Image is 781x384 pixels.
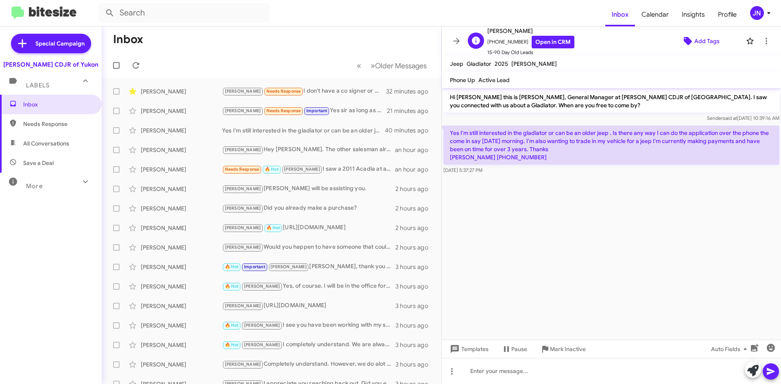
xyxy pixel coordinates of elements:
span: Needs Response [23,120,92,128]
div: [PERSON_NAME] [141,107,222,115]
span: [DATE] 5:37:27 PM [443,167,482,173]
span: Insights [675,3,711,26]
div: 40 minutes ago [386,126,435,135]
div: [PERSON_NAME] [141,321,222,330]
div: 2 hours ago [395,243,435,252]
button: Auto Fields [705,342,757,356]
span: [PERSON_NAME] [244,342,280,347]
span: [PHONE_NUMBER] [487,36,574,48]
span: Inbox [23,100,92,108]
a: Special Campaign [11,34,91,53]
button: Mark Inactive [534,342,592,356]
div: [PERSON_NAME] [141,204,222,213]
button: JN [743,6,772,20]
div: Hey [PERSON_NAME]. The other salesman already let me know we cant get anything done. Your offer o... [222,145,395,154]
nav: Page navigation example [352,57,432,74]
div: Yes sir as long as the miles are decent. [222,106,387,115]
span: [PERSON_NAME] [487,26,574,36]
span: [PERSON_NAME] [225,225,261,230]
div: [PERSON_NAME] [141,87,222,95]
span: Jeep [450,60,463,67]
a: Inbox [605,3,635,26]
span: Needs Response [266,108,301,113]
div: [PERSON_NAME] [141,165,222,174]
input: Search [98,3,269,23]
a: Calendar [635,3,675,26]
div: [PERSON_NAME] [141,146,222,154]
span: [PERSON_NAME] [225,206,261,211]
span: Sender [DATE] 10:39:16 AM [707,115,779,121]
span: Gladiator [467,60,491,67]
div: an hour ago [395,146,435,154]
button: Pause [495,342,534,356]
div: Would you happen to have someone that could cosign for you? [222,243,395,252]
div: I see you have been working with my salesman [PERSON_NAME] possibly interested in getting into a ... [222,321,395,330]
div: 2 hours ago [395,224,435,232]
div: Did you already make a purchase? [222,204,395,213]
div: [PERSON_NAME] will be assisting you. [222,184,395,193]
div: 2 hours ago [395,204,435,213]
div: [PERSON_NAME] [141,360,222,369]
span: said at [723,115,737,121]
div: [URL][DOMAIN_NAME] [222,223,395,232]
div: 3 hours ago [395,282,435,291]
div: [PERSON_NAME] [141,282,222,291]
button: Add Tags [659,34,742,48]
a: Open in CRM [532,36,574,48]
div: 2 hours ago [395,185,435,193]
span: All Conversations [23,139,69,148]
span: [PERSON_NAME] [225,147,261,152]
span: Needs Response [266,89,301,94]
span: 15-90 Day Old Leads [487,48,574,56]
span: Older Messages [375,61,427,70]
span: [PERSON_NAME] [511,60,557,67]
span: [PERSON_NAME] [225,245,261,250]
span: 🔥 Hot [225,264,239,269]
div: [PERSON_NAME] [141,185,222,193]
span: Needs Response [225,167,260,172]
div: I don't have a co signer or money down, and although I'm about to be caught up on my payments on ... [222,87,386,96]
span: [PERSON_NAME] [284,167,320,172]
span: Phone Up [450,76,475,84]
span: Important [244,264,265,269]
span: 🔥 Hot [225,342,239,347]
span: [PERSON_NAME] [244,284,280,289]
span: Add Tags [694,34,720,48]
span: Save a Deal [23,159,54,167]
span: 🔥 Hot [225,323,239,328]
div: 32 minutes ago [386,87,435,95]
div: Yes I'm still interested in the gladiator or can be an older jeep . Is there any way I can do the... [222,126,386,135]
div: 3 hours ago [395,263,435,271]
span: 🔥 Hot [266,225,280,230]
span: Mark Inactive [550,342,586,356]
span: Special Campaign [35,39,85,48]
div: [PERSON_NAME], thank you for your response. Looks like you had came in and worked with my salesma... [222,262,395,271]
div: [PERSON_NAME] [141,224,222,232]
span: Profile [711,3,743,26]
div: 3 hours ago [395,321,435,330]
span: [PERSON_NAME] [244,323,280,328]
div: [PERSON_NAME] [141,263,222,271]
span: Important [306,108,327,113]
div: [PERSON_NAME] [141,126,222,135]
h1: Inbox [113,33,143,46]
span: « [357,61,361,71]
p: Yes I'm still interested in the gladiator or can be an older jeep . Is there any way I can do the... [443,126,779,165]
span: Pause [511,342,527,356]
div: an hour ago [395,165,435,174]
span: [PERSON_NAME] [225,186,261,191]
div: Yes, of course. I will be in the office for most of next week but was there a day you were thinki... [222,282,395,291]
span: Templates [448,342,489,356]
button: Previous [352,57,366,74]
span: Labels [26,82,50,89]
span: [PERSON_NAME] [271,264,307,269]
span: » [371,61,375,71]
div: 3 hours ago [395,360,435,369]
div: [PERSON_NAME] [141,302,222,310]
span: Active Lead [478,76,510,84]
button: Next [366,57,432,74]
div: [PERSON_NAME] CDJR of Yukon [3,61,98,69]
span: [PERSON_NAME] [225,89,261,94]
div: I completely understand. We are always running promotions and deals to help with upgrading your c... [222,340,395,349]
